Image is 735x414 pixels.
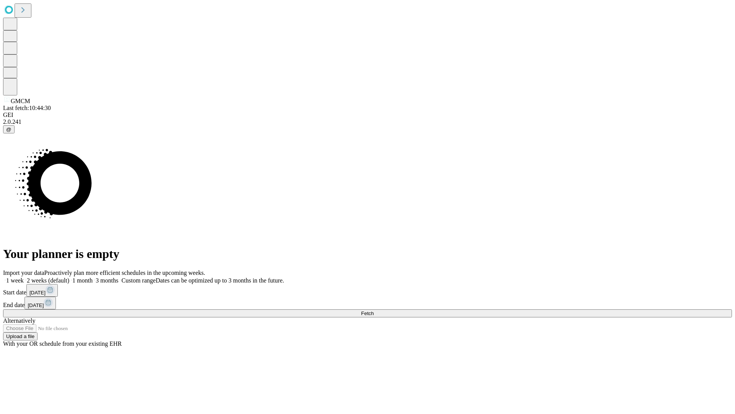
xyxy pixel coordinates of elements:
[156,277,284,284] span: Dates can be optimized up to 3 months in the future.
[3,105,51,111] span: Last fetch: 10:44:30
[121,277,155,284] span: Custom range
[3,332,38,340] button: Upload a file
[6,277,24,284] span: 1 week
[3,118,732,125] div: 2.0.241
[72,277,93,284] span: 1 month
[3,269,44,276] span: Import your data
[96,277,118,284] span: 3 months
[3,247,732,261] h1: Your planner is empty
[29,290,46,296] span: [DATE]
[3,284,732,297] div: Start date
[27,277,69,284] span: 2 weeks (default)
[24,297,56,309] button: [DATE]
[3,309,732,317] button: Fetch
[44,269,205,276] span: Proactively plan more efficient schedules in the upcoming weeks.
[3,112,732,118] div: GEI
[3,340,122,347] span: With your OR schedule from your existing EHR
[3,317,35,324] span: Alternatively
[26,284,58,297] button: [DATE]
[3,125,15,133] button: @
[3,297,732,309] div: End date
[361,310,374,316] span: Fetch
[28,302,44,308] span: [DATE]
[6,127,11,132] span: @
[11,98,30,104] span: GMCM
